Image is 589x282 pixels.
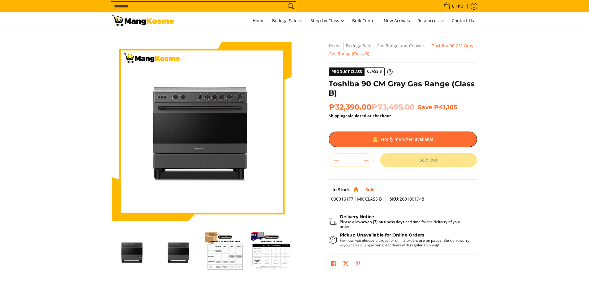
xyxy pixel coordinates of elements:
[332,187,350,193] span: In Stock
[365,68,384,76] span: Class B
[250,12,268,29] a: Home
[414,12,447,29] a: Resources
[329,42,477,58] nav: Breadcrumbs
[112,15,174,26] img: Toshiba 90 CM Gray Gas Range (Class B) | Mang Kosme
[340,232,424,238] strong: Pickup Unavailable for Online Orders
[417,17,444,25] span: Resources
[251,232,292,272] img: Toshiba 90 CM Gray Gas Range (Class B)-4
[329,259,338,270] a: Share on Facebook
[253,18,265,24] span: Home
[112,232,152,272] img: toshiba-90-cm-5-burner-gas-range-gray-full-view-mang-kosme
[272,17,303,25] span: Bodega Sale
[307,12,348,29] a: Shop by Class
[329,113,345,119] a: Shipping
[286,2,296,11] button: Search
[365,187,375,193] span: Sold
[329,102,415,112] span: ₱32,390.00
[329,67,393,76] a: Product Class Class B
[452,18,474,24] span: Contact Us
[457,4,464,8] span: ₱0
[159,232,199,272] img: Toshiba 90 CM Gray Gas Range (Class B)-2
[180,12,477,29] nav: Main Menu
[310,17,345,25] span: Shop by Class
[329,79,477,98] h1: Toshiba 90 CM Gray Gas Range (Class B)
[329,113,391,119] strong: calculated at checkout
[341,259,350,270] a: Post on X
[329,196,382,202] span: 1000016177 |MK CLASS B
[340,219,471,229] p: Please allow lead time for the delivery of your order.
[418,103,432,111] span: Save
[434,103,457,111] span: ₱41,105
[329,187,331,193] span: 0
[205,232,245,272] img: Toshiba 90 CM Gray Gas Range (Class B)-3
[371,102,415,112] del: ₱73,495.00
[449,12,477,29] a: Contact Us
[353,259,362,270] a: Pin on Pinterest
[346,43,371,49] a: Bodega Sale
[112,42,292,221] img: toshiba-90-cm-5-burner-gas-range-gray-full-view-mang-kosme
[442,3,465,10] span: •
[329,214,471,229] button: Shipping & Delivery
[390,196,399,202] span: SKU:
[451,4,455,8] span: 0
[384,18,410,24] span: New Arrivals
[329,68,365,76] span: Product Class
[361,219,404,224] strong: seven (7) business days
[381,12,413,29] a: New Arrivals
[377,43,425,49] a: Gas Range and Cookers
[390,196,424,202] span: 2001001948
[349,12,379,29] a: Bulk Center
[362,187,364,193] span: 6
[269,12,306,29] a: Bodega Sale
[352,18,376,24] span: Bulk Center
[329,43,473,57] span: Toshiba 90 CM Gray Gas Range (Class B)
[340,238,471,247] p: For now, warehouse pickups for online orders are on pause. But don’t worry—you can still enjoy ou...
[329,43,341,49] a: Home
[340,214,374,219] strong: Delivery Notice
